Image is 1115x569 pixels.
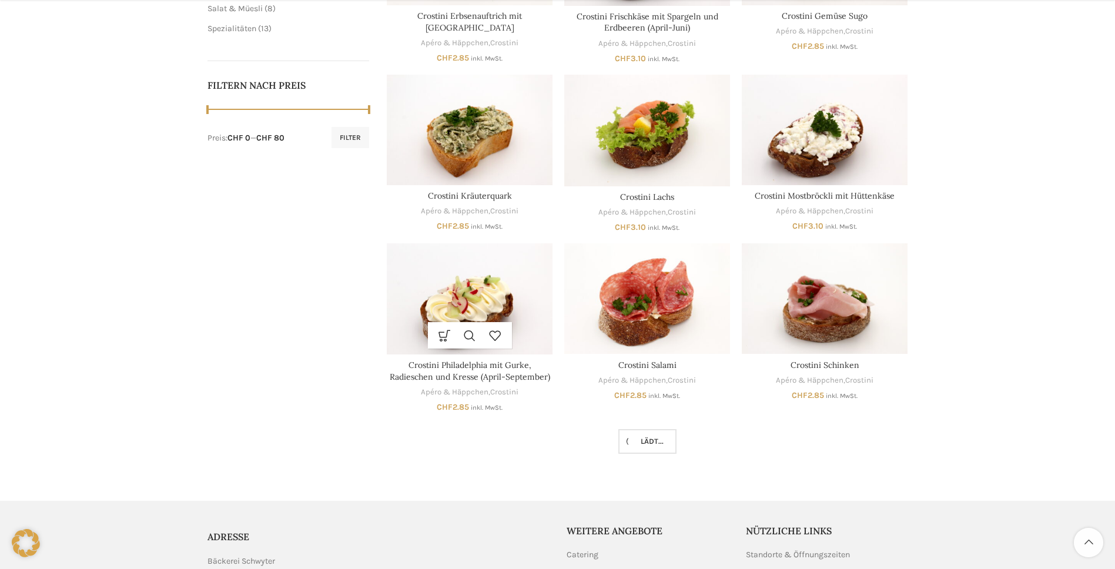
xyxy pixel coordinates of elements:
[490,387,518,398] a: Crostini
[564,207,730,218] div: ,
[845,26,873,37] a: Crostini
[742,26,908,37] div: ,
[615,222,631,232] span: CHF
[421,387,488,398] a: Apéro & Häppchen
[792,41,808,51] span: CHF
[598,375,666,386] a: Apéro & Häppchen
[742,375,908,386] div: ,
[615,53,646,63] bdi: 3.10
[437,221,469,231] bdi: 2.85
[776,206,843,217] a: Apéro & Häppchen
[792,41,824,51] bdi: 2.85
[746,524,908,537] h5: Nützliche Links
[207,24,256,34] a: Spezialitäten
[1074,528,1103,557] a: Scroll to top button
[457,322,483,349] a: Schnellansicht
[614,390,630,400] span: CHF
[387,387,553,398] div: ,
[792,390,824,400] bdi: 2.85
[207,132,284,144] div: Preis: —
[755,190,895,201] a: Crostini Mostbröckli mit Hüttenkäse
[261,24,269,34] span: 13
[437,402,453,412] span: CHF
[437,402,469,412] bdi: 2.85
[471,55,503,62] small: inkl. MwSt.
[437,53,453,63] span: CHF
[564,375,730,386] div: ,
[792,221,808,231] span: CHF
[845,206,873,217] a: Crostini
[598,207,666,218] a: Apéro & Häppchen
[782,11,868,21] a: Crostini Gemüse Sugo
[387,75,553,185] a: Crostini Kräuterquark
[792,390,808,400] span: CHF
[742,206,908,217] div: ,
[631,437,664,446] span: Lädt...
[845,375,873,386] a: Crostini
[390,360,550,382] a: Crostini Philadelphia mit Gurke, Radieschen und Kresse (April-September)
[791,360,859,370] a: Crostini Schinken
[598,38,666,49] a: Apéro & Häppchen
[387,206,553,217] div: ,
[387,38,553,49] div: ,
[227,133,250,143] span: CHF 0
[792,221,823,231] bdi: 3.10
[614,390,647,400] bdi: 2.85
[648,392,680,400] small: inkl. MwSt.
[564,38,730,49] div: ,
[776,26,843,37] a: Apéro & Häppchen
[648,224,679,232] small: inkl. MwSt.
[567,524,729,537] h5: Weitere Angebote
[207,531,249,543] span: ADRESSE
[826,43,858,51] small: inkl. MwSt.
[267,4,273,14] span: 8
[668,207,696,218] a: Crostini
[490,38,518,49] a: Crostini
[564,243,730,354] a: Crostini Salami
[332,127,369,148] button: Filter
[668,38,696,49] a: Crostini
[615,222,646,232] bdi: 3.10
[421,38,488,49] a: Apéro & Häppchen
[417,11,522,33] a: Crostini Erbsenauftrich mit [GEOGRAPHIC_DATA]
[421,206,488,217] a: Apéro & Häppchen
[490,206,518,217] a: Crostini
[564,75,730,186] a: Crostini Lachs
[742,243,908,354] a: Crostini Schinken
[826,392,858,400] small: inkl. MwSt.
[207,555,275,568] span: Bäckerei Schwyter
[437,53,469,63] bdi: 2.85
[648,55,679,63] small: inkl. MwSt.
[668,375,696,386] a: Crostini
[387,243,553,354] a: Crostini Philadelphia mit Gurke, Radieschen und Kresse (April-September)
[437,221,453,231] span: CHF
[742,75,908,185] a: Crostini Mostbröckli mit Hüttenkäse
[825,223,857,230] small: inkl. MwSt.
[618,360,677,370] a: Crostini Salami
[432,322,457,349] a: Wähle Optionen für „Crostini Philadelphia mit Gurke, Radieschen und Kresse (April-September)“
[207,4,263,14] a: Salat & Müesli
[577,11,718,34] a: Crostini Frischkäse mit Spargeln und Erdbeeren (April-Juni)
[428,190,512,201] a: Crostini Kräuterquark
[207,79,370,92] h5: Filtern nach Preis
[567,549,600,561] a: Catering
[256,133,284,143] span: CHF 80
[620,192,674,202] a: Crostini Lachs
[615,53,631,63] span: CHF
[776,375,843,386] a: Apéro & Häppchen
[746,549,851,561] a: Standorte & Öffnungszeiten
[471,223,503,230] small: inkl. MwSt.
[471,404,503,411] small: inkl. MwSt.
